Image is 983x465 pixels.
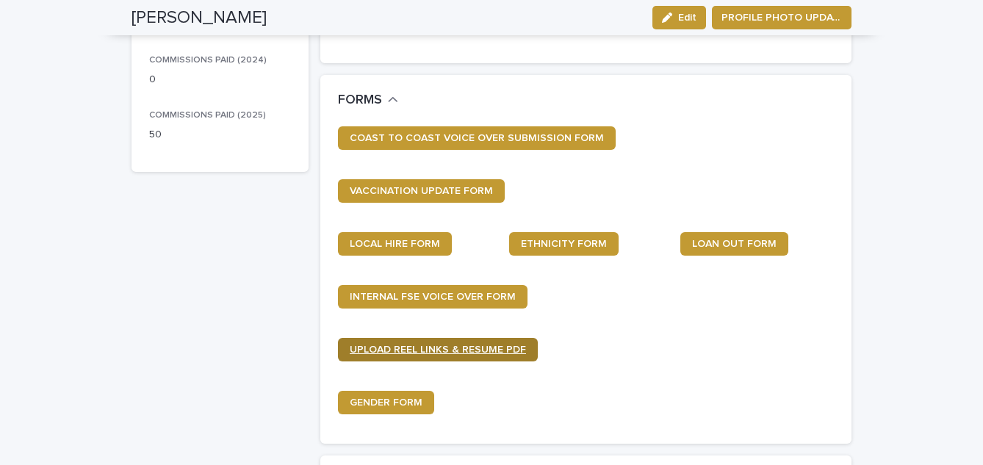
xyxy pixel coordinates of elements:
[338,285,527,309] a: INTERNAL FSE VOICE OVER FORM
[338,179,505,203] a: VACCINATION UPDATE FORM
[350,292,516,302] span: INTERNAL FSE VOICE OVER FORM
[149,111,266,120] span: COMMISSIONS PAID (2025)
[350,133,604,143] span: COAST TO COAST VOICE OVER SUBMISSION FORM
[692,239,777,249] span: LOAN OUT FORM
[350,345,526,355] span: UPLOAD REEL LINKS & RESUME PDF
[338,338,538,361] a: UPLOAD REEL LINKS & RESUME PDF
[712,6,851,29] button: PROFILE PHOTO UPDATE
[132,7,267,29] h2: [PERSON_NAME]
[338,391,434,414] a: GENDER FORM
[350,186,493,196] span: VACCINATION UPDATE FORM
[521,239,607,249] span: ETHNICITY FORM
[338,93,398,109] button: FORMS
[149,72,291,87] p: 0
[338,232,452,256] a: LOCAL HIRE FORM
[652,6,706,29] button: Edit
[721,10,842,25] span: PROFILE PHOTO UPDATE
[350,239,440,249] span: LOCAL HIRE FORM
[149,127,291,143] p: 50
[509,232,619,256] a: ETHNICITY FORM
[149,56,267,65] span: COMMISSIONS PAID (2024)
[338,93,382,109] h2: FORMS
[338,126,616,150] a: COAST TO COAST VOICE OVER SUBMISSION FORM
[678,12,696,23] span: Edit
[350,397,422,408] span: GENDER FORM
[680,232,788,256] a: LOAN OUT FORM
